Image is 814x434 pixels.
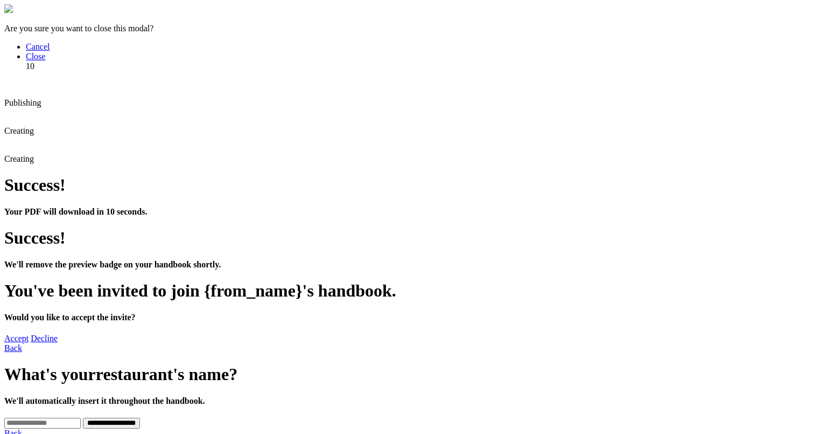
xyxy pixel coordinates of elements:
[4,228,810,248] h1: Success!
[26,52,45,61] a: Close
[4,207,810,217] h4: Your PDF will download in 10 seconds.
[4,334,29,343] a: Accept
[4,313,810,322] h4: Would you like to accept the invite?
[26,61,34,71] span: 10
[4,24,810,33] p: Are you sure you want to close this modal?
[96,364,173,384] span: restaurant
[4,260,810,270] h4: We'll remove the preview badge on your handbook shortly.
[4,175,810,195] h1: Success!
[31,334,58,343] a: Decline
[4,126,34,135] span: Creating
[4,364,810,384] h1: What's your 's name?
[4,396,810,406] h4: We'll automatically insert it throughout the handbook.
[4,343,22,353] a: Back
[4,4,13,13] img: close-modal.svg
[4,154,34,163] span: Creating
[4,281,810,301] h1: You've been invited to join {from_name}'s handbook.
[26,42,50,51] a: Cancel
[4,98,41,107] span: Publishing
